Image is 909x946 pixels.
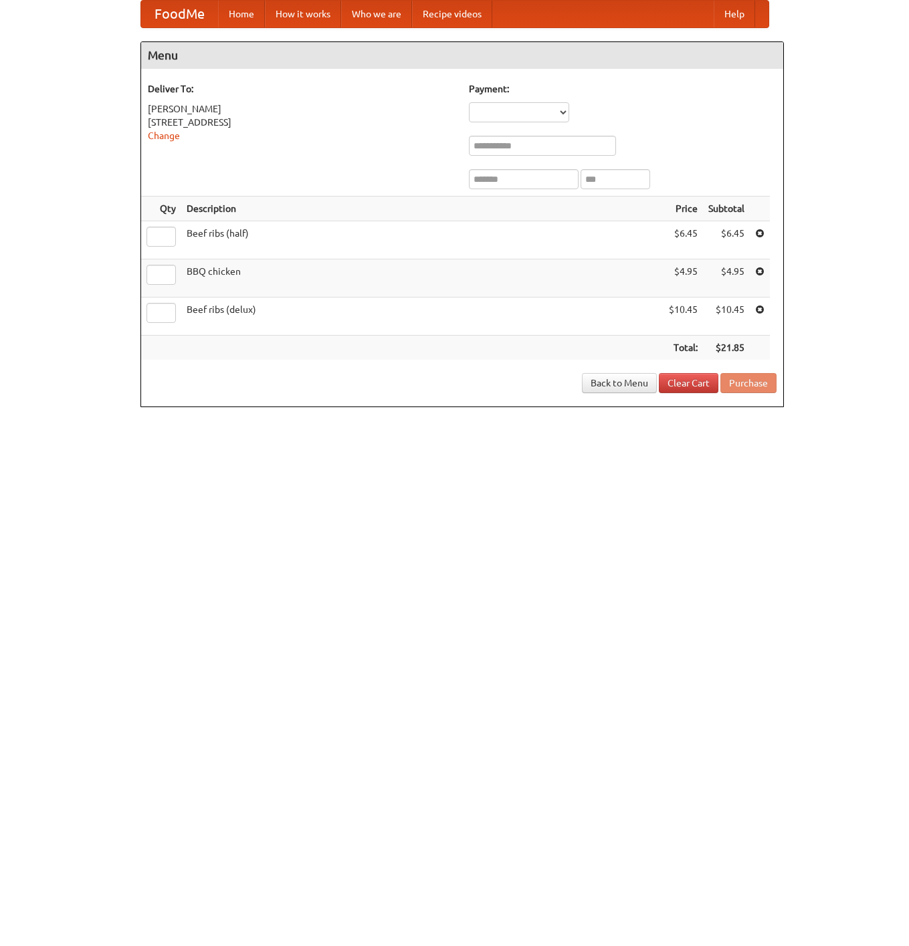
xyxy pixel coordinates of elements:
[703,336,750,360] th: $21.85
[412,1,492,27] a: Recipe videos
[582,373,657,393] a: Back to Menu
[469,82,777,96] h5: Payment:
[664,298,703,336] td: $10.45
[148,102,456,116] div: [PERSON_NAME]
[265,1,341,27] a: How it works
[659,373,718,393] a: Clear Cart
[181,197,664,221] th: Description
[703,259,750,298] td: $4.95
[714,1,755,27] a: Help
[218,1,265,27] a: Home
[181,259,664,298] td: BBQ chicken
[148,82,456,96] h5: Deliver To:
[664,259,703,298] td: $4.95
[664,197,703,221] th: Price
[148,116,456,129] div: [STREET_ADDRESS]
[703,298,750,336] td: $10.45
[703,221,750,259] td: $6.45
[181,221,664,259] td: Beef ribs (half)
[664,221,703,259] td: $6.45
[141,1,218,27] a: FoodMe
[720,373,777,393] button: Purchase
[664,336,703,360] th: Total:
[141,42,783,69] h4: Menu
[703,197,750,221] th: Subtotal
[148,130,180,141] a: Change
[141,197,181,221] th: Qty
[341,1,412,27] a: Who we are
[181,298,664,336] td: Beef ribs (delux)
